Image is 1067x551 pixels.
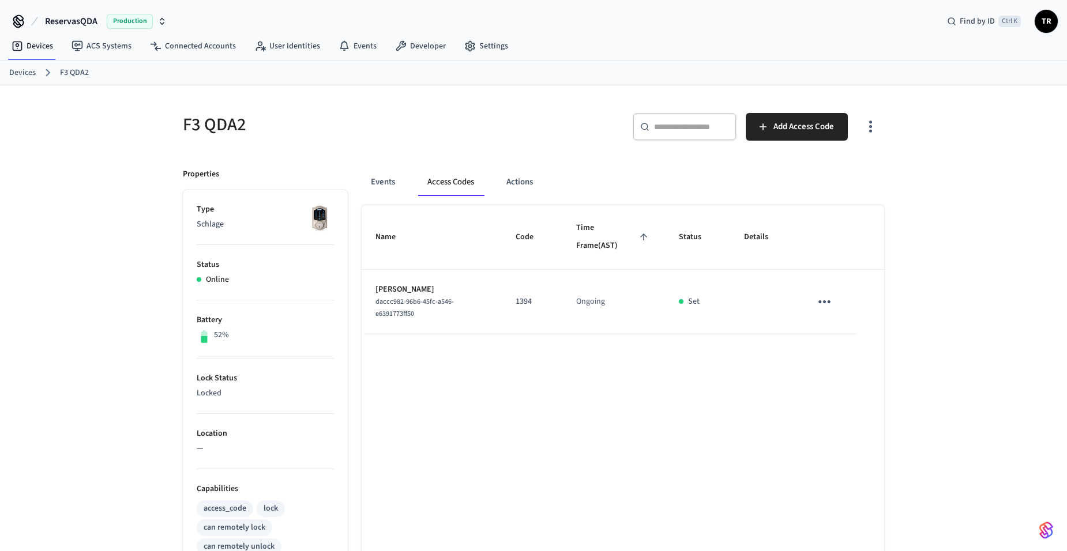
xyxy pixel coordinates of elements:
[2,36,62,56] a: Devices
[183,113,527,137] h5: F3 QDA2
[1036,11,1057,32] span: TR
[418,168,483,196] button: Access Codes
[516,296,548,308] p: 1394
[362,168,884,196] div: ant example
[497,168,542,196] button: Actions
[183,168,219,180] p: Properties
[386,36,455,56] a: Developer
[264,503,278,515] div: lock
[204,522,265,534] div: can remotely lock
[375,228,411,246] span: Name
[516,228,548,246] span: Code
[197,314,334,326] p: Battery
[362,205,884,334] table: sticky table
[1035,10,1058,33] button: TR
[1039,521,1053,539] img: SeamLogoGradient.69752ec5.svg
[45,14,97,28] span: ReservasQDA
[329,36,386,56] a: Events
[688,296,700,308] p: Set
[197,443,334,455] p: —
[197,387,334,399] p: Locked
[305,203,334,232] img: Schlage Sense Smart Deadbolt with Camelot Trim, Front
[197,203,334,216] p: Type
[938,11,1030,32] div: Find by IDCtrl K
[204,503,246,515] div: access_code
[245,36,329,56] a: User Identities
[562,270,664,334] td: Ongoing
[214,329,229,341] p: 52%
[375,297,454,319] span: daccc982-96b6-45fc-a546-e6391773ff50
[744,228,783,246] span: Details
[197,372,334,384] p: Lock Status
[197,218,334,231] p: Schlage
[576,219,651,255] span: Time Frame(AST)
[362,168,404,196] button: Events
[197,259,334,271] p: Status
[60,67,89,79] a: F3 QDA2
[197,483,334,495] p: Capabilities
[141,36,245,56] a: Connected Accounts
[375,284,488,296] p: [PERSON_NAME]
[746,113,848,141] button: Add Access Code
[960,16,995,27] span: Find by ID
[773,119,834,134] span: Add Access Code
[206,274,229,286] p: Online
[197,428,334,440] p: Location
[455,36,517,56] a: Settings
[62,36,141,56] a: ACS Systems
[107,14,153,29] span: Production
[9,67,36,79] a: Devices
[679,228,716,246] span: Status
[998,16,1021,27] span: Ctrl K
